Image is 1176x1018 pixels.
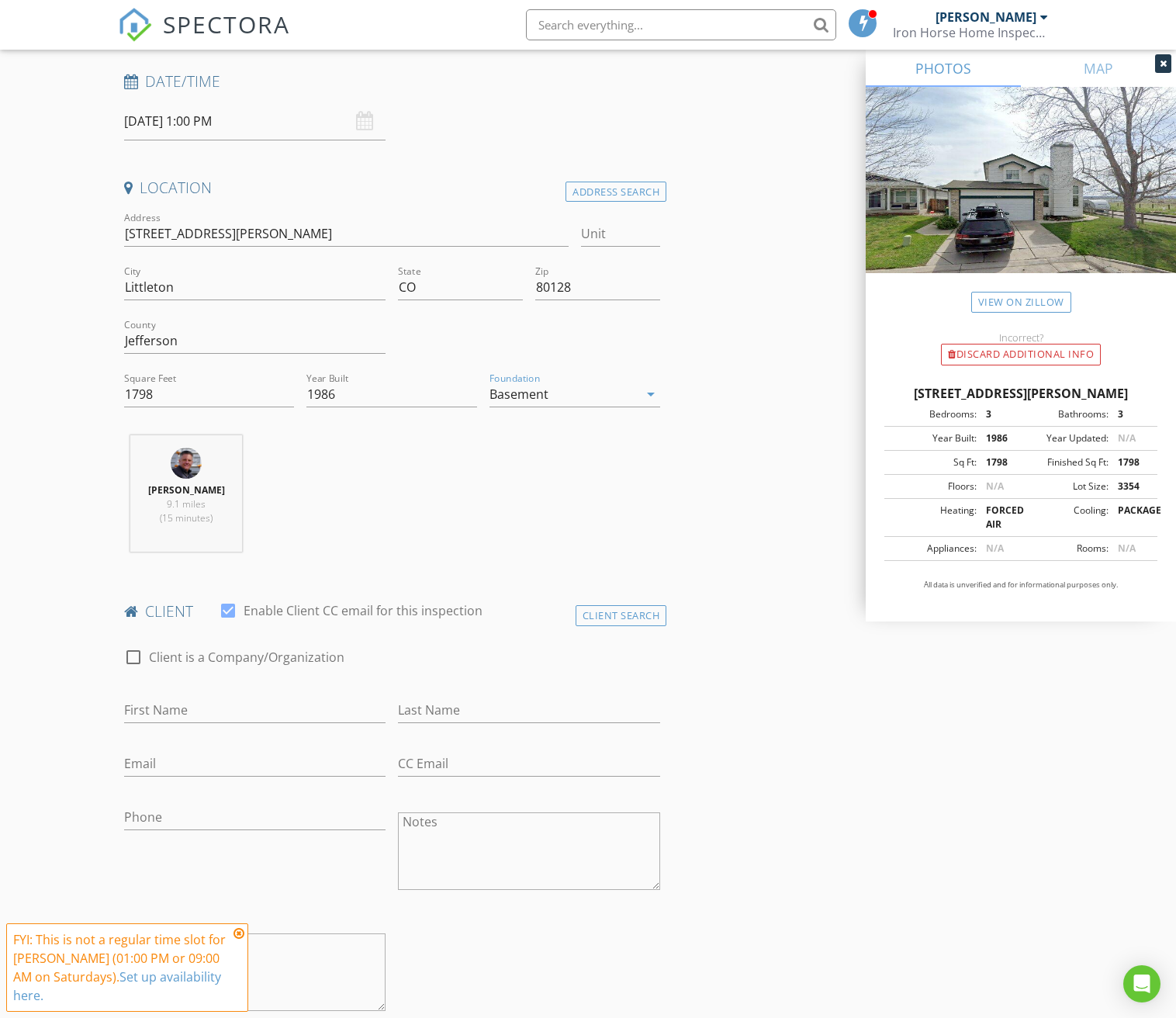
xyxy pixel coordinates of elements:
[986,480,1004,493] span: N/A
[977,455,1021,469] div: 1798
[160,511,213,525] span: (15 minutes)
[1021,50,1176,87] a: MAP
[866,87,1176,310] img: streetview
[889,431,977,445] div: Year Built:
[1109,407,1153,421] div: 3
[124,178,660,198] h4: Location
[171,448,202,479] img: ihhi_jp_head.jpg
[1021,455,1109,469] div: Finished Sq Ft:
[977,431,1021,445] div: 1986
[1021,431,1109,445] div: Year Updated:
[889,455,977,469] div: Sq Ft:
[866,50,1021,87] a: PHOTOS
[866,331,1176,344] div: Incorrect?
[884,580,1157,590] p: All data is unverified and for informational purposes only.
[163,8,290,40] span: SPECTORA
[642,385,660,403] i: arrow_drop_down
[889,407,977,421] div: Bedrooms:
[124,601,660,622] h4: client
[1021,480,1109,493] div: Lot Size:
[244,603,483,618] label: Enable Client CC email for this inspection
[1118,431,1136,445] span: N/A
[489,387,548,401] div: Basement
[986,542,1004,555] span: N/A
[889,480,977,493] div: Floors:
[977,407,1021,421] div: 3
[13,930,229,1005] div: FYI: This is not a regular time slot for [PERSON_NAME] (01:00 PM or 09:00 AM on Saturdays).
[1021,542,1109,556] div: Rooms:
[118,21,290,54] a: SPECTORA
[124,71,660,92] h4: Date/Time
[1021,504,1109,532] div: Cooling:
[889,504,977,532] div: Heating:
[124,102,386,140] input: Select date
[167,497,206,511] span: 9.1 miles
[936,9,1036,25] div: [PERSON_NAME]
[977,504,1021,532] div: FORCED AIR
[884,384,1157,403] div: [STREET_ADDRESS][PERSON_NAME]
[1123,965,1160,1002] div: Open Intercom Messenger
[1109,480,1153,493] div: 3354
[1109,455,1153,469] div: 1798
[118,8,152,42] img: The Best Home Inspection Software - Spectora
[1118,542,1136,555] span: N/A
[566,182,666,203] div: Address Search
[148,483,225,497] strong: [PERSON_NAME]
[971,292,1071,313] a: View on Zillow
[1109,504,1153,532] div: PACKAGE
[893,25,1048,40] div: Iron Horse Home Inspection LLC
[889,542,977,556] div: Appliances:
[526,9,836,40] input: Search everything...
[149,649,344,665] label: Client is a Company/Organization
[941,344,1101,365] div: Discard Additional info
[576,605,667,626] div: Client Search
[1021,407,1109,421] div: Bathrooms:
